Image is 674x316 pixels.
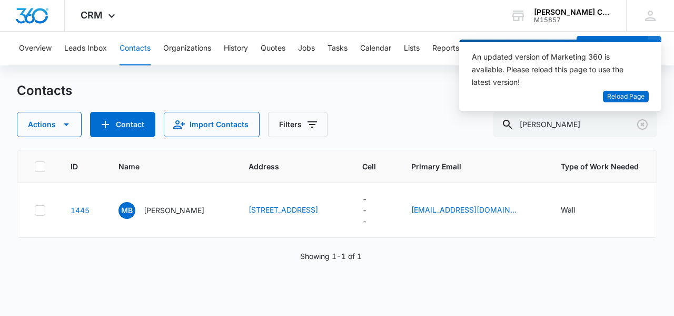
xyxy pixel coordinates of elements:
span: Type of Work Needed [561,161,639,172]
button: Add Contact [577,36,648,61]
button: Clear [634,116,651,133]
div: Address - 4 Cour LaSalle, Palos Hills, IL, 60465 - Select to Edit Field [249,204,337,217]
a: [EMAIL_ADDRESS][DOMAIN_NAME] [411,204,517,215]
input: Search Contacts [493,112,657,137]
button: Contacts [120,32,151,65]
button: Actions [17,112,82,137]
span: ID [71,161,78,172]
button: Tasks [328,32,348,65]
div: account id [534,16,611,24]
button: Leads Inbox [64,32,107,65]
div: Primary Email - matthewberardi6@gmail.com - Select to Edit Field [411,204,536,217]
button: Organizations [163,32,211,65]
div: An updated version of Marketing 360 is available. Please reload this page to use the latest version! [472,51,636,89]
span: CRM [81,9,103,21]
button: Reports [432,32,459,65]
span: Address [249,161,322,172]
div: Type of Work Needed - Wall - Select to Edit Field [561,204,594,217]
button: Filters [268,112,328,137]
button: Add Contact [90,112,155,137]
div: Name - Matthew Berardi - Select to Edit Field [118,202,223,219]
span: Cell [362,161,386,172]
button: Reload Page [603,91,649,103]
button: Quotes [261,32,285,65]
div: Cell - - Select to Edit Field [362,194,386,227]
span: Name [118,161,208,172]
div: --- [362,194,367,227]
p: Showing 1-1 of 1 [300,251,362,262]
p: [PERSON_NAME] [144,205,204,216]
button: Import Contacts [164,112,260,137]
button: Lists [404,32,420,65]
span: Primary Email [411,161,536,172]
span: Reload Page [607,92,645,102]
button: Overview [19,32,52,65]
button: Jobs [298,32,315,65]
a: Navigate to contact details page for Matthew Berardi [71,206,90,215]
button: History [224,32,248,65]
h1: Contacts [17,83,72,99]
span: MB [118,202,135,219]
button: Settings [472,32,500,65]
div: account name [534,8,611,16]
button: Calendar [360,32,391,65]
div: Wall [561,204,575,215]
a: [STREET_ADDRESS] [249,205,318,214]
